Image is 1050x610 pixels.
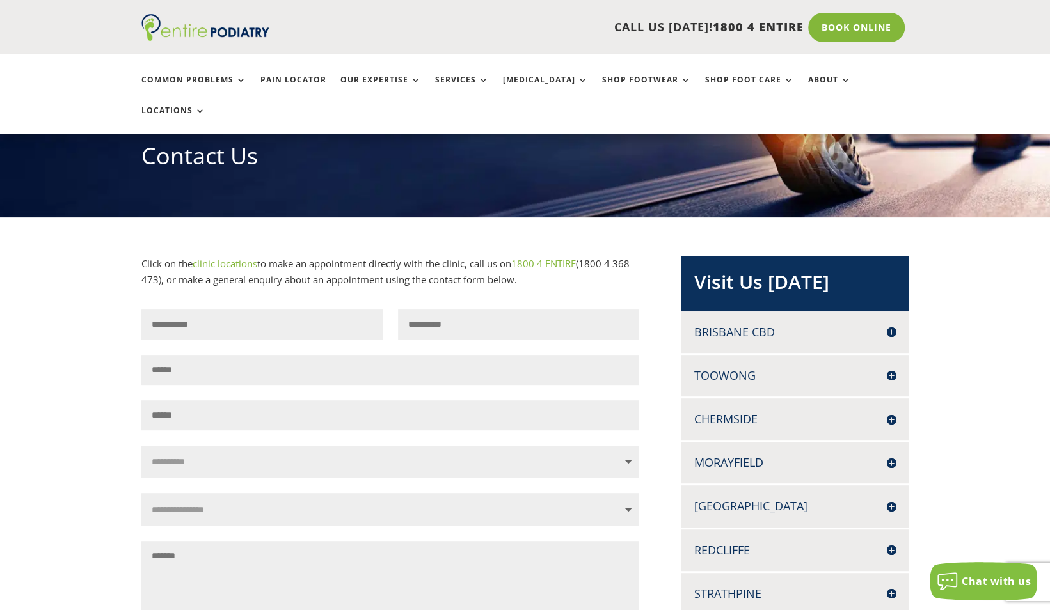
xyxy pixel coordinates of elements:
a: Our Expertise [340,75,421,103]
h4: [GEOGRAPHIC_DATA] [694,498,896,514]
h2: Visit Us [DATE] [694,269,896,302]
h4: Toowong [694,368,896,384]
button: Chat with us [930,562,1037,600]
h4: Strathpine [694,586,896,602]
span: Chat with us [962,574,1031,588]
h4: Morayfield [694,455,896,471]
h4: Brisbane CBD [694,324,896,340]
a: Book Online [808,13,905,42]
a: Shop Footwear [602,75,691,103]
a: [MEDICAL_DATA] [503,75,588,103]
p: Click on the to make an appointment directly with the clinic, call us on (1800 4 368 473), or mak... [141,256,639,288]
a: clinic locations [193,257,257,270]
a: Pain Locator [260,75,326,103]
a: Shop Foot Care [705,75,794,103]
h1: Contact Us [141,140,909,178]
h4: Chermside [694,411,896,427]
a: Locations [141,106,205,134]
a: 1800 4 ENTIRE [511,257,576,270]
a: Services [435,75,489,103]
a: Entire Podiatry [141,31,269,43]
img: logo (1) [141,14,269,41]
a: Common Problems [141,75,246,103]
p: CALL US [DATE]! [319,19,804,36]
a: About [808,75,851,103]
h4: Redcliffe [694,542,896,558]
span: 1800 4 ENTIRE [713,19,804,35]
